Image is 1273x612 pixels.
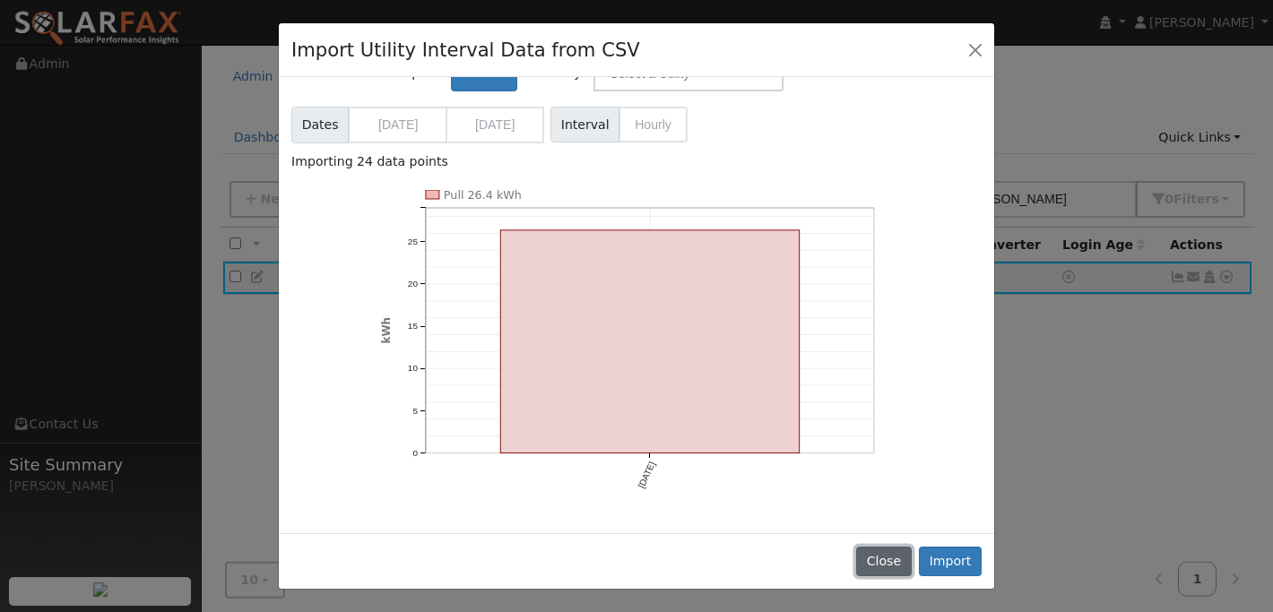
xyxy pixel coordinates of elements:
[412,406,418,416] text: 5
[291,107,349,143] span: Dates
[380,317,393,344] text: kWh
[407,237,418,246] text: 25
[636,461,657,490] text: [DATE]
[444,188,522,202] text: Pull 26.4 kWh
[291,152,982,171] div: Importing 24 data points
[550,107,619,142] span: Interval
[856,547,911,577] button: Close
[919,547,982,577] button: Import
[407,322,418,332] text: 15
[407,364,418,374] text: 10
[500,230,800,453] rect: onclick=""
[412,448,418,458] text: 0
[407,279,418,289] text: 20
[291,36,640,65] h4: Import Utility Interval Data from CSV
[963,37,988,62] button: Close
